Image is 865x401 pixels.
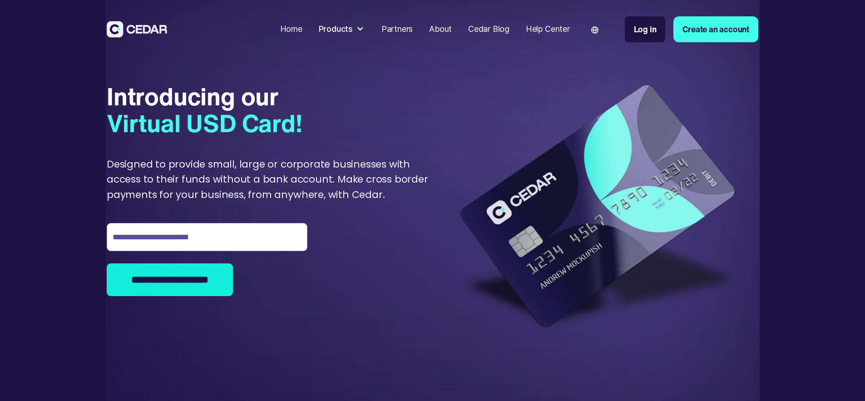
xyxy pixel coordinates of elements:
a: Cedar Blog [464,19,514,40]
div: Log in [634,23,657,35]
div: Introducing our [107,83,302,136]
a: Log in [625,16,666,42]
div: Products [315,19,369,40]
div: Help Center [526,23,570,35]
a: Create an account [673,16,758,42]
img: world icon [591,26,598,34]
div: Partners [381,23,413,35]
div: Home [280,23,302,35]
a: About [425,19,456,40]
div: Designed to provide small, large or corporate businesses with access to their funds without a ban... [107,157,429,203]
a: Partners [377,19,417,40]
div: Cedar Blog [468,23,509,35]
div: About [429,23,452,35]
a: Help Center [522,19,574,40]
a: Home [276,19,306,40]
div: Products [319,23,353,35]
span: Virtual USD Card! [107,105,302,141]
form: Join the waiting list [107,223,307,296]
